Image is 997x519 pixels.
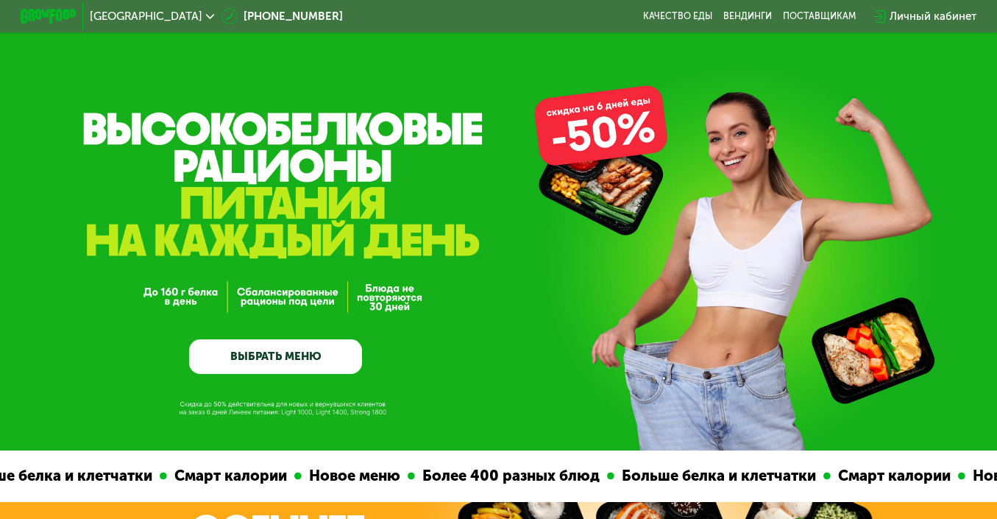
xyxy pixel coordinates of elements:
div: Новое меню [864,465,970,487]
a: ВЫБРАТЬ МЕНЮ [189,339,361,374]
div: Новое меню [200,465,306,487]
a: Качество еды [643,11,712,22]
div: поставщикам [783,11,856,22]
a: Вендинги [723,11,772,22]
div: Смарт калории [65,465,193,487]
span: [GEOGRAPHIC_DATA] [90,11,202,22]
a: [PHONE_NUMBER] [221,8,343,25]
div: Смарт калории [729,465,856,487]
div: Больше белка и клетчатки [513,465,722,487]
div: Личный кабинет [890,8,976,25]
div: Более 400 разных блюд [313,465,505,487]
